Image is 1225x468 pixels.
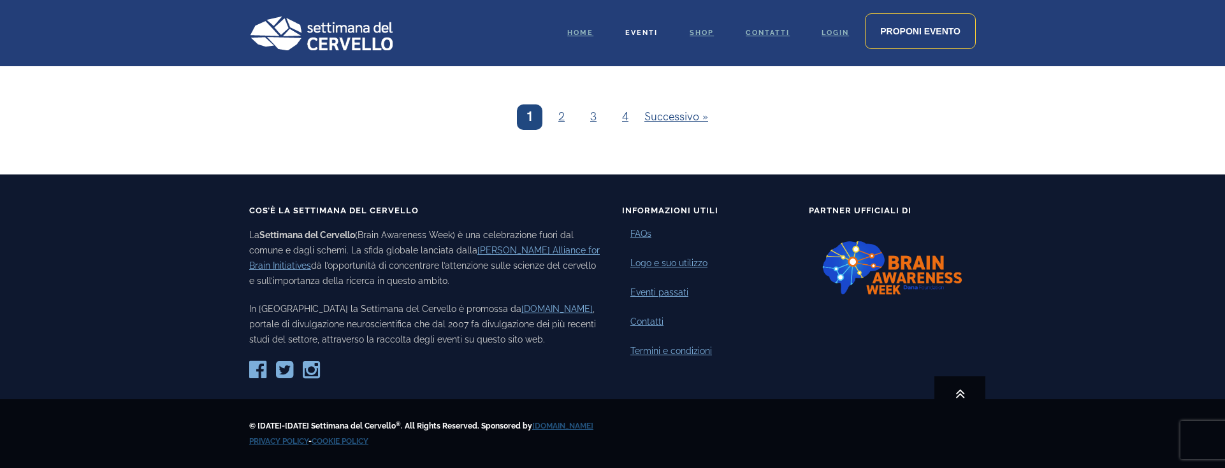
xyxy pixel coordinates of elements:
[249,418,976,449] div: © [DATE]-[DATE] Settimana del Cervello . All Rights Reserved. Sponsored by -
[249,227,603,288] p: La (Brain Awareness Week) è una celebrazione fuori dal comune e dagli schemi. La sfida globale la...
[746,29,790,37] span: Contatti
[630,227,651,241] a: FAQs
[880,26,960,36] span: Proponi evento
[567,29,593,37] span: Home
[622,206,718,215] span: Informazioni Utili
[630,286,688,299] a: Eventi passati
[809,227,976,309] img: Logo-BAW-nuovo.png
[625,29,658,37] span: Eventi
[822,29,849,37] span: Login
[249,206,419,215] span: Cos’è la Settimana del Cervello
[396,421,401,427] sup: ®
[644,104,708,130] a: Successivo »
[517,104,542,130] span: 1
[259,230,355,240] b: Settimana del Cervello
[630,257,707,270] a: Logo e suo utilizzo
[809,206,911,215] span: Partner Ufficiali di
[249,437,308,446] a: Privacy Policy
[612,104,638,130] a: 4
[249,301,603,347] p: In [GEOGRAPHIC_DATA] la Settimana del Cervello è promossa da , portale di divulgazione neuroscien...
[630,344,712,358] a: Termini e condizioni
[865,13,976,49] a: Proponi evento
[249,16,393,50] img: Logo
[581,104,606,130] a: 3
[690,29,714,37] span: Shop
[630,315,663,329] a: Contatti
[312,437,368,446] a: Cookie Policy
[549,104,574,130] a: 2
[532,422,593,430] a: [DOMAIN_NAME]
[521,304,593,314] a: [DOMAIN_NAME]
